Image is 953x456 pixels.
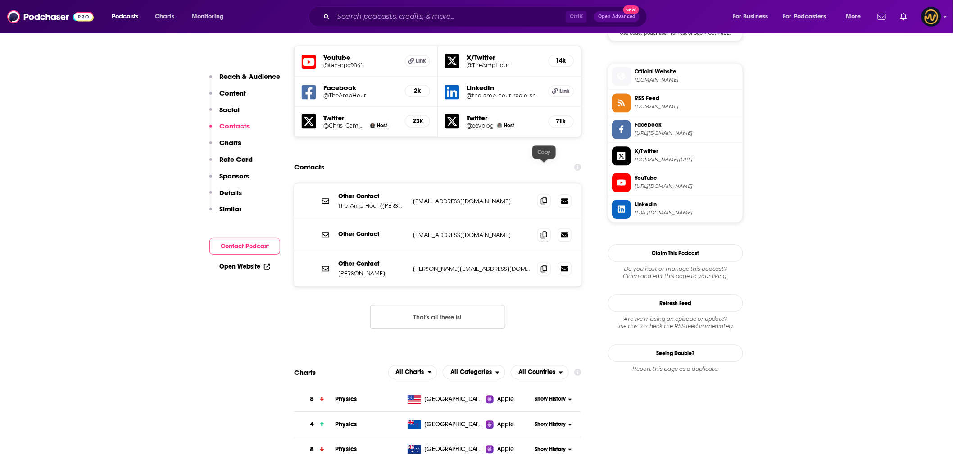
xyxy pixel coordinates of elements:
a: [GEOGRAPHIC_DATA] [404,395,486,404]
span: Linkedin [635,201,739,209]
div: Are we missing an episode or update? Use this to check the RSS feed immediately. [608,315,743,330]
a: Show notifications dropdown [897,9,911,24]
h5: 14k [556,57,566,64]
span: For Business [733,10,768,23]
button: Open AdvancedNew [594,11,640,22]
button: open menu [726,9,780,24]
button: open menu [840,9,872,24]
button: Sponsors [209,172,249,188]
button: Content [209,89,246,105]
a: Linkedin[URL][DOMAIN_NAME] [612,200,739,219]
span: Facebook [635,121,739,129]
p: Social [219,105,240,114]
span: Logged in as LowerStreet [921,7,941,27]
span: New Zealand [425,420,483,429]
span: twitter.com/TheAmpHour [635,156,739,163]
p: Other Contact [338,230,406,238]
div: Copy [532,145,556,159]
span: Ctrl K [566,11,587,23]
span: https://www.youtube.com/@tah-npc9841 [635,183,739,190]
a: X/Twitter[DOMAIN_NAME][URL] [612,146,739,165]
p: [PERSON_NAME] [338,269,406,277]
h2: Platforms [388,365,438,379]
img: David L Jones [497,123,502,128]
span: YouTube [635,174,739,182]
a: @TheAmpHour [467,62,541,68]
a: [GEOGRAPHIC_DATA] [404,420,486,429]
a: @TheAmpHour [323,92,398,99]
h5: Youtube [323,53,398,62]
p: Reach & Audience [219,72,280,81]
img: User Profile [921,7,941,27]
p: Content [219,89,246,97]
input: Search podcasts, credits, & more... [333,9,566,24]
a: Seeing Double? [608,344,743,362]
p: Charts [219,138,241,147]
h2: Charts [294,368,316,377]
button: open menu [186,9,236,24]
button: Claim This Podcast [608,244,743,262]
h3: 8 [310,394,314,404]
a: Physics [335,420,357,428]
button: Social [209,105,240,122]
h2: Contacts [294,159,324,176]
h5: 2k [413,87,422,95]
a: Chris Gammell [370,123,375,128]
a: @tah-npc9841 [323,62,398,68]
div: Report this page as a duplicate. [608,365,743,373]
p: The Amp Hour ([PERSON_NAME] and [PERSON_NAME]) [338,202,406,210]
a: YouTube[URL][DOMAIN_NAME] [612,173,739,192]
button: Reach & Audience [209,72,280,89]
span: Link [559,87,570,95]
span: Official Website [635,68,739,76]
span: All Charts [396,369,424,375]
span: Podcasts [112,10,138,23]
p: Details [219,188,242,197]
span: United States [425,395,483,404]
span: RSS Feed [635,94,739,102]
span: New [623,5,640,14]
button: open menu [105,9,150,24]
span: X/Twitter [635,147,739,155]
h5: Facebook [323,83,398,92]
a: Show notifications dropdown [874,9,889,24]
a: Charts [149,9,180,24]
span: Apple [497,445,514,454]
p: Contacts [219,122,250,130]
a: Physics [335,445,357,453]
a: @eevblog [467,122,494,129]
a: @Chris_Gammell [323,122,367,129]
button: open menu [443,365,505,379]
a: Link [405,55,430,67]
span: More [846,10,861,23]
a: RSS Feed[DOMAIN_NAME] [612,93,739,112]
h3: 4 [310,419,314,429]
a: Apple [486,395,531,404]
span: Open Advanced [598,14,635,19]
h2: Categories [443,365,505,379]
span: Show History [535,420,566,428]
p: Sponsors [219,172,249,180]
a: Apple [486,420,531,429]
span: theamphour.com [635,77,739,83]
span: Do you host or manage this podcast? [608,265,743,273]
a: Facebook[URL][DOMAIN_NAME] [612,120,739,139]
a: @the-amp-hour-radio-show/ [467,92,541,99]
button: open menu [388,365,438,379]
p: Rate Card [219,155,253,164]
p: [EMAIL_ADDRESS][DOMAIN_NAME] [413,197,530,205]
button: Rate Card [209,155,253,172]
h5: X/Twitter [467,53,541,62]
button: open menu [777,9,840,24]
button: Nothing here. [370,305,505,329]
p: Other Contact [338,260,406,268]
h5: 23k [413,117,422,125]
a: [GEOGRAPHIC_DATA] [404,445,486,454]
span: Apple [497,395,514,404]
